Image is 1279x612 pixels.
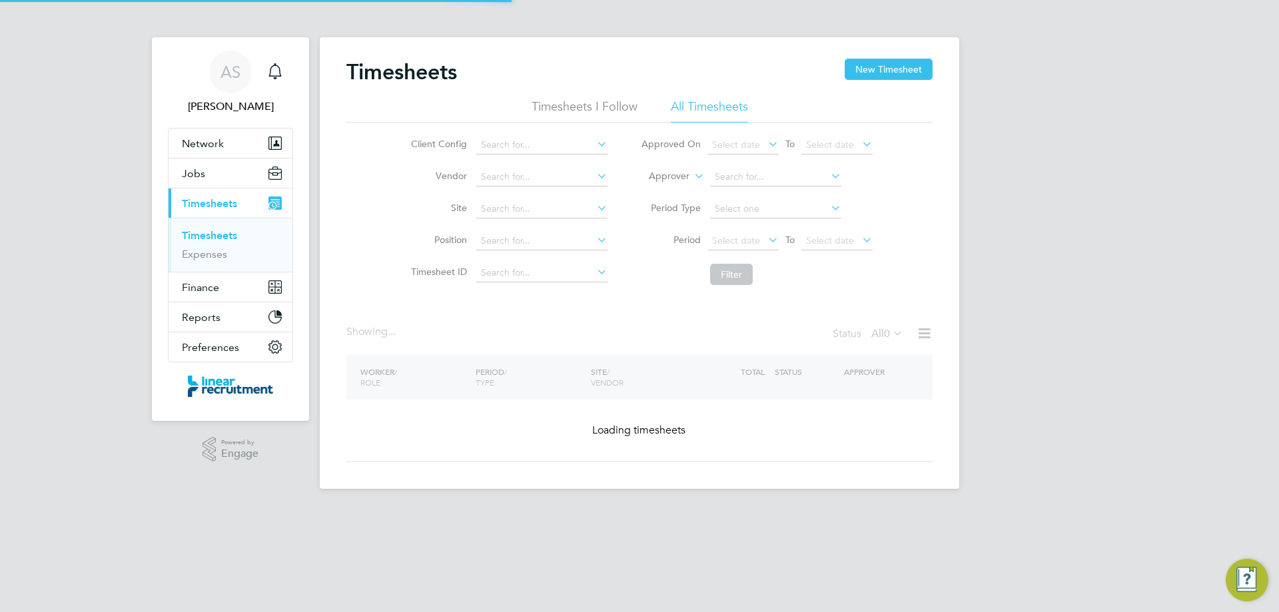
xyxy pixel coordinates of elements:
[532,99,638,123] li: Timesheets I Follow
[220,63,240,81] span: AS
[182,137,224,150] span: Network
[182,248,227,260] a: Expenses
[407,234,467,246] label: Position
[346,59,457,85] h2: Timesheets
[182,281,219,294] span: Finance
[641,202,701,214] label: Period Type
[169,129,292,158] button: Network
[845,59,933,80] button: New Timesheet
[641,138,701,150] label: Approved On
[833,325,906,344] div: Status
[884,327,890,340] span: 0
[182,229,237,242] a: Timesheets
[710,264,753,285] button: Filter
[188,376,273,397] img: linearrecruitment-logo-retina.png
[1226,559,1268,601] button: Engage Resource Center
[182,197,237,210] span: Timesheets
[407,202,467,214] label: Site
[781,231,799,248] span: To
[871,327,903,340] label: All
[476,232,608,250] input: Search for...
[710,200,841,218] input: Select one
[168,376,293,397] a: Go to home page
[182,167,205,180] span: Jobs
[712,139,760,151] span: Select date
[476,168,608,186] input: Search for...
[641,234,701,246] label: Period
[168,99,293,115] span: Alyssa Smith
[476,200,608,218] input: Search for...
[476,264,608,282] input: Search for...
[182,311,220,324] span: Reports
[169,188,292,218] button: Timesheets
[630,170,689,183] label: Approver
[168,51,293,115] a: AS[PERSON_NAME]
[806,139,854,151] span: Select date
[712,234,760,246] span: Select date
[407,138,467,150] label: Client Config
[346,325,398,339] div: Showing
[221,448,258,459] span: Engage
[152,37,309,421] nav: Main navigation
[476,136,608,154] input: Search for...
[182,341,239,354] span: Preferences
[169,272,292,302] button: Finance
[169,218,292,272] div: Timesheets
[221,437,258,448] span: Powered by
[781,135,799,153] span: To
[710,168,841,186] input: Search for...
[806,234,854,246] span: Select date
[169,302,292,332] button: Reports
[388,325,396,338] span: ...
[671,99,748,123] li: All Timesheets
[169,332,292,362] button: Preferences
[169,158,292,188] button: Jobs
[407,266,467,278] label: Timesheet ID
[203,437,259,462] a: Powered byEngage
[407,170,467,182] label: Vendor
